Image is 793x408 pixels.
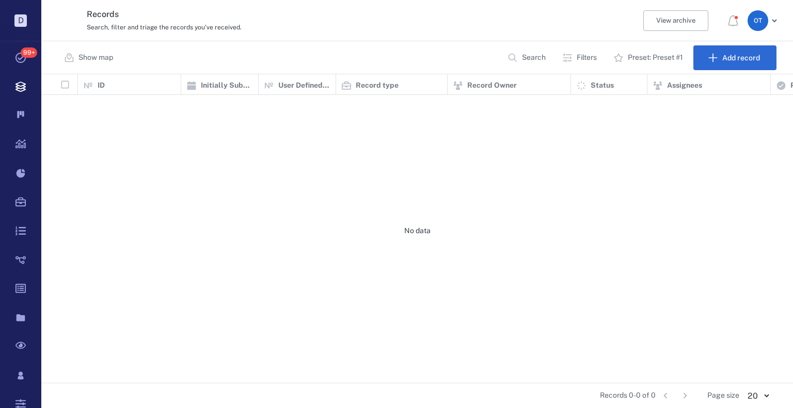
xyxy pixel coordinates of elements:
p: Record type [356,80,399,91]
span: Records 0-0 of 0 [600,390,656,401]
button: Show map [58,45,121,70]
button: OT [748,10,781,31]
button: Add record [693,45,776,70]
div: O T [748,10,768,31]
p: Preset: Preset #1 [628,53,683,63]
p: Search [522,53,546,63]
button: View archive [643,10,708,31]
p: Show map [78,53,113,63]
p: D [14,14,27,27]
p: User Defined ID [278,80,330,91]
div: 20 [739,390,776,402]
p: Initially Submitted Date [201,80,253,91]
p: ID [98,80,105,91]
button: Filters [556,45,605,70]
button: Preset: Preset #1 [607,45,691,70]
span: Page size [707,390,739,401]
p: Assignees [667,80,702,91]
nav: pagination navigation [656,387,695,404]
button: Search [501,45,554,70]
h3: Records [87,8,517,21]
p: Status [591,80,614,91]
span: 99+ [21,47,37,58]
p: Filters [577,53,597,63]
span: Search, filter and triage the records you've received. [87,24,242,31]
p: Record Owner [467,80,517,91]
